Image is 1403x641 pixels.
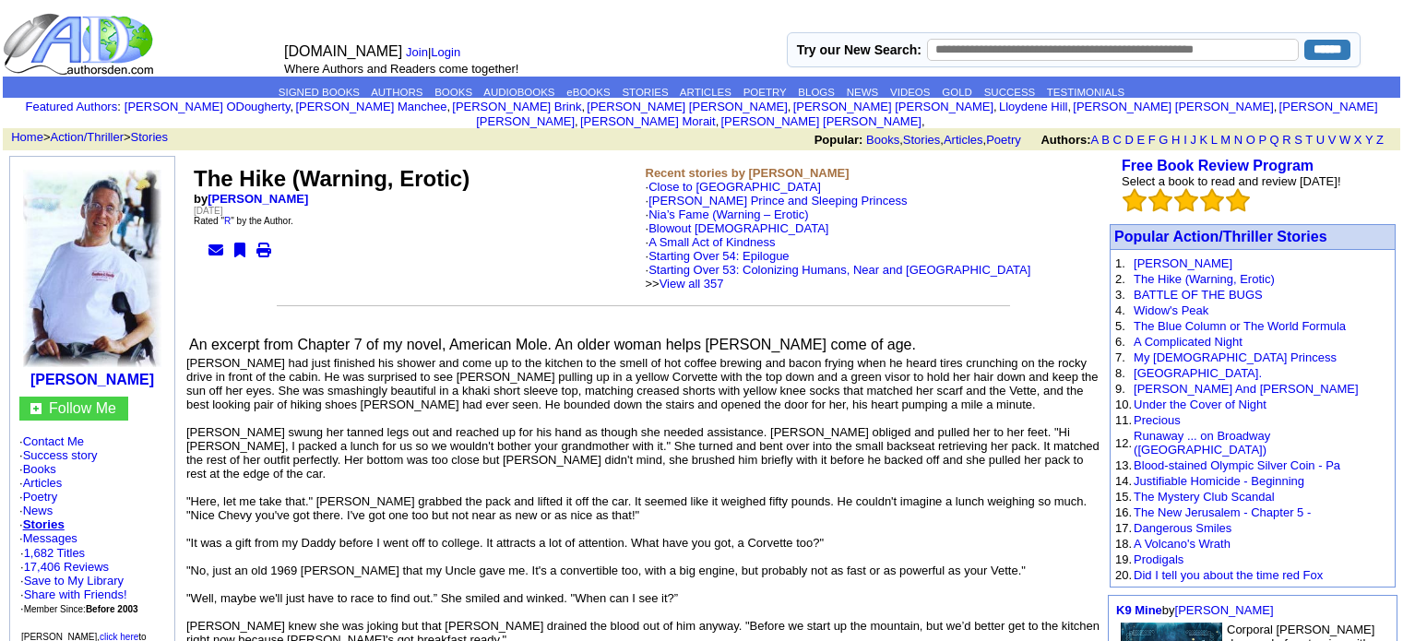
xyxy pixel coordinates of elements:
font: 6. [1115,335,1125,349]
a: Stories [23,517,65,531]
font: · [646,194,1031,291]
a: BOOKS [434,87,472,98]
font: · [646,221,1031,291]
font: · >> [646,263,1031,291]
a: K [1200,133,1208,147]
a: Prodigals [1134,552,1183,566]
a: Stories [903,133,940,147]
a: SUCCESS [984,87,1036,98]
a: Featured Authors [25,100,117,113]
b: Popular: [814,133,863,147]
a: eBOOKS [566,87,610,98]
a: Share with Friends! [24,588,127,601]
a: J [1190,133,1196,147]
font: : [25,100,120,113]
font: i [293,102,295,113]
a: Popular Action/Thriller Stories [1114,229,1327,244]
font: 12. [1115,436,1132,450]
a: X [1354,133,1362,147]
a: Books [23,462,56,476]
font: 2. [1115,272,1125,286]
font: i [925,117,927,127]
font: 1. [1115,256,1125,270]
a: My [DEMOGRAPHIC_DATA] Princess [1134,350,1337,364]
font: 15. [1115,490,1132,504]
a: BATTLE OF THE BUGS [1134,288,1263,302]
a: [PERSON_NAME] Morait [580,114,716,128]
a: C [1112,133,1121,147]
b: Before 2003 [86,604,138,614]
a: Messages [23,531,77,545]
a: Poetry [986,133,1021,147]
a: STORIES [622,87,668,98]
font: , , , [814,133,1400,147]
font: · [646,180,1031,291]
a: Nia’s Fame (Warning – Erotic) [648,208,808,221]
a: I [1183,133,1187,147]
a: R [1282,133,1290,147]
a: Did I tell you about the time red Fox [1134,568,1323,582]
a: A Small Act of Kindness [648,235,775,249]
a: T [1305,133,1313,147]
font: · · · [20,574,127,615]
a: NEWS [847,87,879,98]
font: 3. [1115,288,1125,302]
font: 13. [1115,458,1132,472]
a: Widow's Peak [1134,303,1208,317]
a: Poetry [23,490,58,504]
a: GOLD [942,87,972,98]
font: 5. [1115,319,1125,333]
a: AUDIOBOOKS [483,87,554,98]
label: Try our New Search: [797,42,921,57]
a: SIGNED BOOKS [279,87,360,98]
font: i [1277,102,1278,113]
a: B [1101,133,1110,147]
font: 7. [1115,350,1125,364]
font: · [646,208,1031,291]
font: 10. [1115,398,1132,411]
a: [PERSON_NAME] [PERSON_NAME] [1073,100,1273,113]
font: i [719,117,720,127]
a: A [1091,133,1099,147]
font: [DOMAIN_NAME] [284,43,402,59]
a: Success story [23,448,98,462]
img: bigemptystars.png [1148,188,1172,212]
a: Under the Cover of Night [1134,398,1266,411]
a: L [1211,133,1218,147]
font: 16. [1115,505,1132,519]
font: > > [5,130,168,144]
font: · · [20,546,138,615]
a: Contact Me [23,434,84,448]
a: The New Jerusalem - Chapter 5 - [1134,505,1311,519]
img: bigemptystars.png [1226,188,1250,212]
a: S [1294,133,1302,147]
a: Blowout [DEMOGRAPHIC_DATA] [648,221,828,235]
font: 18. [1115,537,1132,551]
a: [PERSON_NAME] Brink [452,100,581,113]
a: Dangerous Smiles [1134,521,1231,535]
img: 3918.JPG [23,170,161,367]
a: Follow Me [49,400,116,416]
a: A Volcano's Wrath [1134,537,1231,551]
font: i [450,102,452,113]
a: Free Book Review Program [1122,158,1314,173]
img: bigemptystars.png [1123,188,1147,212]
font: i [585,102,587,113]
font: 8. [1115,366,1125,380]
a: V [1328,133,1337,147]
a: [PERSON_NAME] [PERSON_NAME] [720,114,921,128]
a: [PERSON_NAME] [1134,256,1232,270]
font: · [646,249,1031,291]
a: M [1220,133,1231,147]
a: 17,406 Reviews [24,560,110,574]
b: Recent stories by [PERSON_NAME] [646,166,850,180]
font: 11. [1115,413,1132,427]
img: logo_ad.gif [3,12,158,77]
a: News [23,504,54,517]
img: gc.jpg [30,403,42,414]
a: Justifiable Homicide - Beginning [1134,474,1304,488]
b: by [194,192,308,206]
a: [PERSON_NAME] ODougherty [125,100,291,113]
